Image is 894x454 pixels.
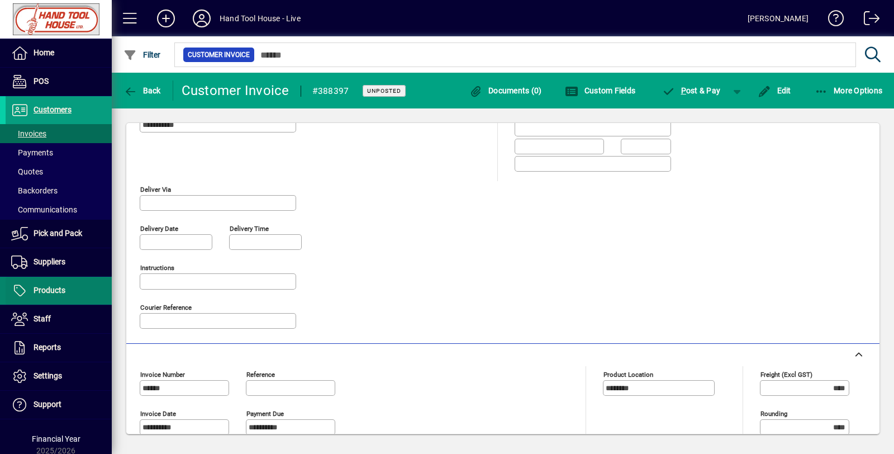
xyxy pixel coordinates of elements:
a: POS [6,68,112,96]
span: Home [34,48,54,57]
div: Customer Invoice [182,82,289,100]
span: Reports [34,343,61,352]
a: Knowledge Base [820,2,844,39]
mat-label: Instructions [140,263,174,271]
mat-label: Delivery time [230,224,269,232]
a: Suppliers [6,248,112,276]
mat-label: Product location [603,370,653,378]
a: Staff [6,305,112,333]
div: #388397 [312,82,349,100]
mat-label: Rounding [760,409,787,417]
button: Filter [121,45,164,65]
div: Hand Tool House - Live [220,10,301,27]
a: Support [6,391,112,419]
span: P [681,86,686,95]
div: [PERSON_NAME] [748,10,809,27]
mat-label: Invoice date [140,409,176,417]
a: Products [6,277,112,305]
span: Custom Fields [565,86,635,95]
span: POS [34,77,49,86]
span: Communications [11,205,77,214]
span: Financial Year [32,434,80,443]
span: Edit [758,86,791,95]
app-page-header-button: Back [112,81,173,101]
span: Quotes [11,167,43,176]
span: Invoices [11,129,46,138]
a: Pick and Pack [6,220,112,248]
button: Post & Pay [656,81,726,101]
button: Custom Fields [562,81,638,101]
span: Customer Invoice [188,49,250,60]
button: Back [121,81,164,101]
button: Edit [755,81,794,101]
span: Filter [123,50,161,59]
span: Payments [11,148,53,157]
button: Add [148,8,184,29]
span: Backorders [11,186,58,195]
a: Quotes [6,162,112,181]
span: ost & Pay [662,86,720,95]
span: Staff [34,314,51,323]
span: Unposted [367,87,401,94]
button: Documents (0) [467,81,545,101]
a: Payments [6,143,112,162]
button: More Options [812,81,886,101]
span: Support [34,400,61,409]
a: Home [6,39,112,67]
mat-label: Delivery date [140,224,178,232]
mat-label: Deliver via [140,185,171,193]
mat-label: Payment due [246,409,284,417]
button: Profile [184,8,220,29]
a: Communications [6,200,112,219]
span: Pick and Pack [34,229,82,238]
span: Products [34,286,65,295]
mat-label: Reference [246,370,275,378]
a: Backorders [6,181,112,200]
mat-label: Freight (excl GST) [760,370,812,378]
span: More Options [815,86,883,95]
a: Logout [855,2,880,39]
span: Back [123,86,161,95]
span: Customers [34,105,72,114]
a: Reports [6,334,112,362]
a: Invoices [6,124,112,143]
span: Suppliers [34,257,65,266]
mat-label: Invoice number [140,370,185,378]
span: Documents (0) [469,86,542,95]
mat-label: Courier Reference [140,303,192,311]
a: Settings [6,362,112,390]
span: Settings [34,371,62,380]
